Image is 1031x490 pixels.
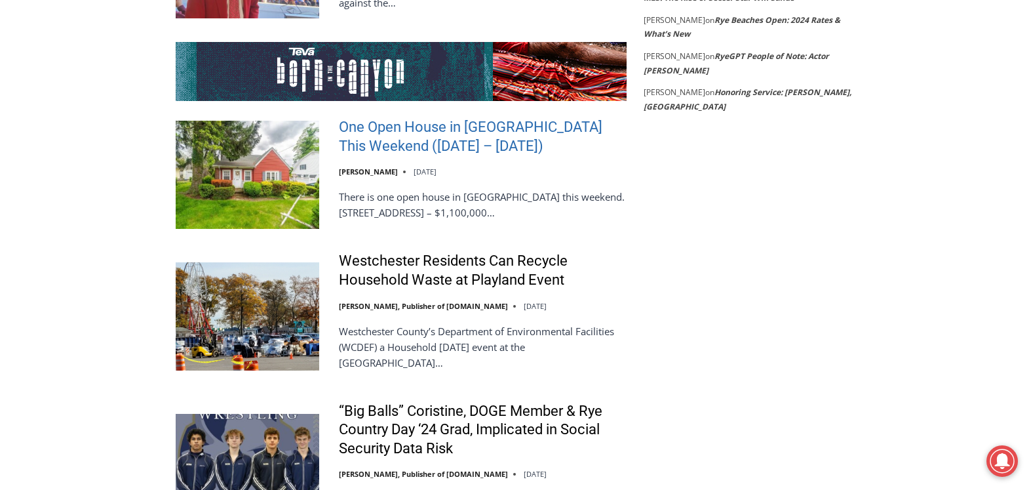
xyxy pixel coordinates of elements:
[524,469,547,479] time: [DATE]
[644,51,705,62] span: [PERSON_NAME]
[135,82,193,157] div: "clearly one of the favorites in the [GEOGRAPHIC_DATA] neighborhood"
[644,13,859,41] footer: on
[644,87,705,98] span: [PERSON_NAME]
[339,167,398,176] a: [PERSON_NAME]
[339,189,627,220] p: There is one open house in [GEOGRAPHIC_DATA] this weekend. [STREET_ADDRESS] – $1,100,000…
[644,85,859,113] footer: on
[644,14,705,26] span: [PERSON_NAME]
[644,49,859,77] footer: on
[339,323,627,371] p: Westchester County’s Department of Environmental Facilities (WCDEF) a Household [DATE] event at t...
[4,135,128,185] span: Open Tues. - Sun. [PHONE_NUMBER]
[339,118,627,155] a: One Open House in [GEOGRAPHIC_DATA] This Weekend ([DATE] – [DATE])
[339,402,627,459] a: “Big Balls” Coristine, DOGE Member & Rye Country Day ‘24 Grad, Implicated in Social Security Data...
[315,127,635,163] a: Intern @ [DOMAIN_NAME]
[339,469,508,479] a: [PERSON_NAME], Publisher of [DOMAIN_NAME]
[1,132,132,163] a: Open Tues. - Sun. [PHONE_NUMBER]
[331,1,619,127] div: "The first chef I interviewed talked about coming to [GEOGRAPHIC_DATA] from [GEOGRAPHIC_DATA] in ...
[524,301,547,311] time: [DATE]
[343,131,608,160] span: Intern @ [DOMAIN_NAME]
[644,14,840,40] a: Rye Beaches Open: 2024 Rates & What’s New
[414,167,437,176] time: [DATE]
[176,262,319,370] img: Westchester Residents Can Recycle Household Waste at Playland Event
[339,301,508,311] a: [PERSON_NAME], Publisher of [DOMAIN_NAME]
[644,51,828,76] a: RyeGPT People of Note: Actor [PERSON_NAME]
[176,121,319,228] img: One Open House in Rye This Weekend (August 30 – 31)
[339,252,627,289] a: Westchester Residents Can Recycle Household Waste at Playland Event
[644,87,851,112] a: Honoring Service: [PERSON_NAME], [GEOGRAPHIC_DATA]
